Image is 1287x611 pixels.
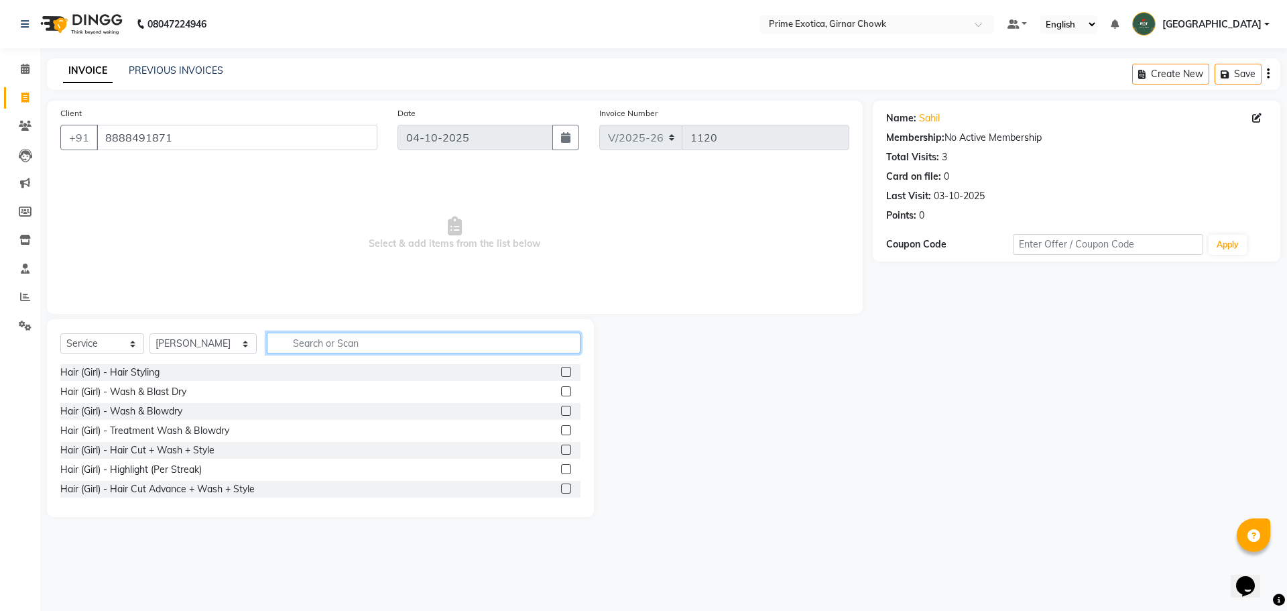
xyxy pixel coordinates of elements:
div: No Active Membership [886,131,1267,145]
div: Coupon Code [886,237,1013,252]
div: Points: [886,209,916,223]
button: Save [1215,64,1262,85]
div: 3 [942,150,947,164]
label: Client [60,107,82,119]
input: Enter Offer / Coupon Code [1013,234,1203,255]
a: PREVIOUS INVOICES [129,64,223,76]
label: Invoice Number [599,107,658,119]
b: 08047224946 [147,5,206,43]
div: Hair (Girl) - Hair Cut Advance + Wash + Style [60,482,255,496]
input: Search or Scan [267,333,580,353]
button: Apply [1209,235,1247,255]
div: Name: [886,111,916,125]
div: Hair (Girl) - Hair Cut + Wash + Style [60,443,214,457]
div: Membership: [886,131,944,145]
div: Hair (Girl) - Treatment Wash & Blowdry [60,424,229,438]
input: Search by Name/Mobile/Email/Code [97,125,377,150]
div: Card on file: [886,170,941,184]
span: [GEOGRAPHIC_DATA] [1162,17,1262,32]
button: Create New [1132,64,1209,85]
div: 0 [919,209,924,223]
iframe: chat widget [1231,557,1274,598]
div: Hair (Girl) - Wash & Blowdry [60,404,182,419]
div: Hair (Girl) - Hair Styling [60,366,160,380]
a: Sahil [919,111,940,125]
img: Chandrapur [1132,12,1156,36]
div: 0 [944,170,949,184]
span: Select & add items from the list below [60,166,849,300]
div: Total Visits: [886,150,939,164]
a: INVOICE [63,59,113,83]
div: Last Visit: [886,189,931,203]
div: Hair (Girl) - Highlight (Per Streak) [60,463,202,477]
button: +91 [60,125,98,150]
img: logo [34,5,126,43]
div: Hair (Girl) - Wash & Blast Dry [60,385,186,399]
label: Date [397,107,416,119]
div: 03-10-2025 [934,189,985,203]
